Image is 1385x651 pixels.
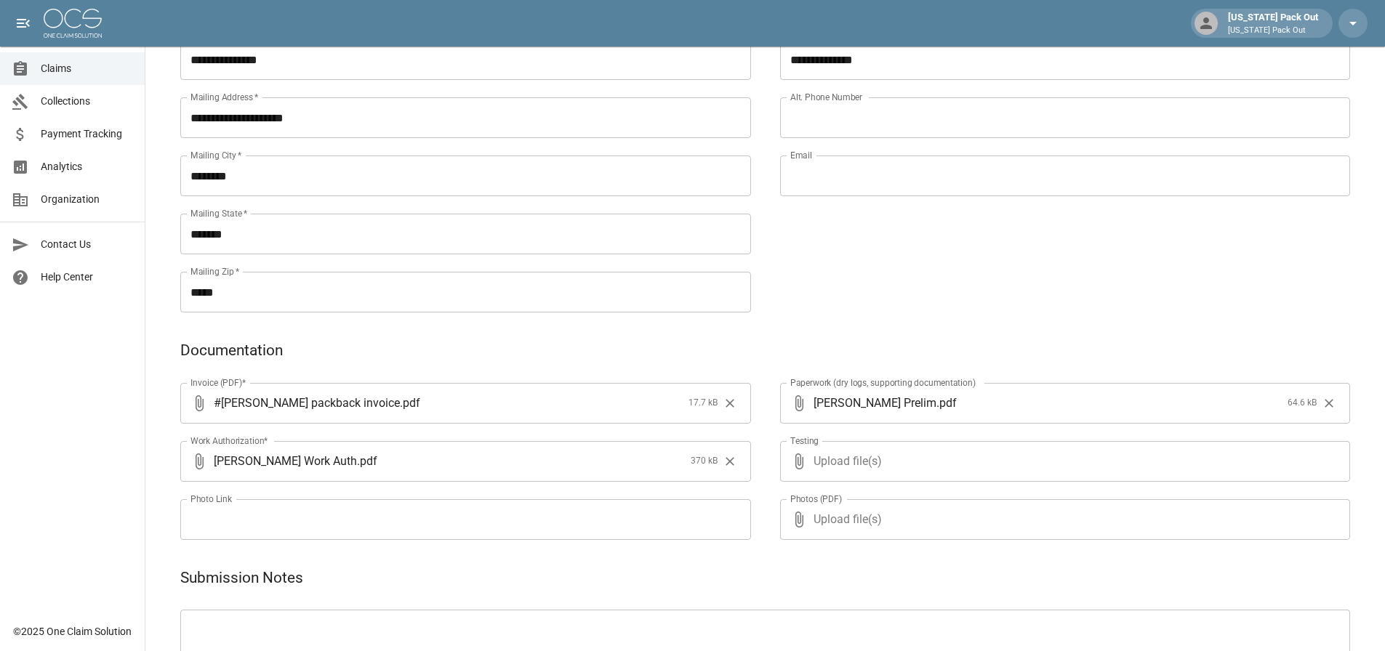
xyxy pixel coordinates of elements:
[214,453,357,469] span: [PERSON_NAME] Work Auth
[9,9,38,38] button: open drawer
[190,91,258,103] label: Mailing Address
[41,94,133,109] span: Collections
[41,237,133,252] span: Contact Us
[790,434,819,447] label: Testing
[190,493,232,505] label: Photo Link
[719,392,741,414] button: Clear
[400,395,420,411] span: . pdf
[1228,25,1318,37] p: [US_STATE] Pack Out
[719,450,741,472] button: Clear
[1288,396,1317,411] span: 64.6 kB
[190,265,240,278] label: Mailing Zip
[214,395,400,411] span: #[PERSON_NAME] packback invoice
[41,159,133,174] span: Analytics
[1222,10,1324,36] div: [US_STATE] Pack Out
[41,270,133,285] span: Help Center
[13,624,132,639] div: © 2025 One Claim Solution
[41,126,133,142] span: Payment Tracking
[190,376,246,389] label: Invoice (PDF)*
[790,376,976,389] label: Paperwork (dry logs, supporting documentation)
[814,499,1312,540] span: Upload file(s)
[689,396,718,411] span: 17.7 kB
[357,453,377,469] span: . pdf
[691,454,718,469] span: 370 kB
[1318,392,1340,414] button: Clear
[790,149,812,161] label: Email
[814,441,1312,482] span: Upload file(s)
[190,149,242,161] label: Mailing City
[41,192,133,207] span: Organization
[790,493,842,505] label: Photos (PDF)
[190,207,247,219] label: Mailing State
[44,9,102,38] img: ocs-logo-white-transparent.png
[936,395,957,411] span: . pdf
[790,91,862,103] label: Alt. Phone Number
[190,434,268,447] label: Work Authorization*
[814,395,936,411] span: [PERSON_NAME] Prelim
[41,61,133,76] span: Claims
